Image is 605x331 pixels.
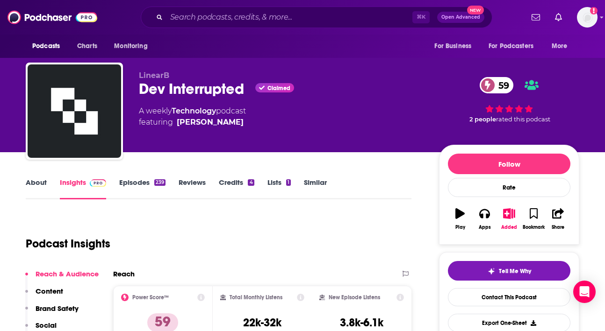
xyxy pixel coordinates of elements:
[304,178,327,199] a: Similar
[25,287,63,304] button: Content
[177,117,244,128] a: Conor Bronsdon
[479,225,491,230] div: Apps
[448,154,570,174] button: Follow
[546,202,570,236] button: Share
[528,9,544,25] a: Show notifications dropdown
[25,269,99,287] button: Reach & Audience
[434,40,471,53] span: For Business
[448,202,472,236] button: Play
[488,268,495,275] img: tell me why sparkle
[472,202,497,236] button: Apps
[25,304,79,321] button: Brand Safety
[132,294,169,301] h2: Power Score™
[267,178,291,199] a: Lists1
[577,7,598,28] button: Show profile menu
[172,106,216,115] a: Technology
[439,71,579,129] div: 59 2 peoplerated this podcast
[243,316,281,330] h3: 22k-32k
[545,37,579,55] button: open menu
[36,269,99,278] p: Reach & Audience
[437,12,484,23] button: Open AdvancedNew
[551,9,566,25] a: Show notifications dropdown
[26,37,72,55] button: open menu
[32,40,60,53] span: Podcasts
[441,15,480,20] span: Open Advanced
[219,178,254,199] a: Credits4
[552,40,568,53] span: More
[139,71,169,80] span: LinearB
[139,117,246,128] span: featuring
[141,7,492,28] div: Search podcasts, credits, & more...
[412,11,430,23] span: ⌘ K
[166,10,412,25] input: Search podcasts, credits, & more...
[523,225,545,230] div: Bookmark
[329,294,380,301] h2: New Episode Listens
[448,261,570,281] button: tell me why sparkleTell Me Why
[179,178,206,199] a: Reviews
[36,287,63,296] p: Content
[36,304,79,313] p: Brand Safety
[154,179,166,186] div: 239
[448,178,570,197] div: Rate
[28,64,121,158] img: Dev Interrupted
[499,268,531,275] span: Tell Me Why
[114,40,147,53] span: Monitoring
[340,316,383,330] h3: 3.8k-6.1k
[286,179,291,186] div: 1
[590,7,598,14] svg: Add a profile image
[496,116,550,123] span: rated this podcast
[480,77,514,93] a: 59
[489,77,514,93] span: 59
[139,106,246,128] div: A weekly podcast
[26,237,110,251] h1: Podcast Insights
[489,40,533,53] span: For Podcasters
[483,37,547,55] button: open menu
[113,269,135,278] h2: Reach
[552,225,564,230] div: Share
[573,281,596,303] div: Open Intercom Messenger
[90,179,106,187] img: Podchaser Pro
[448,288,570,306] a: Contact This Podcast
[521,202,546,236] button: Bookmark
[60,178,106,199] a: InsightsPodchaser Pro
[469,116,496,123] span: 2 people
[26,178,47,199] a: About
[119,178,166,199] a: Episodes239
[108,37,159,55] button: open menu
[230,294,282,301] h2: Total Monthly Listens
[77,40,97,53] span: Charts
[501,225,517,230] div: Added
[7,8,97,26] img: Podchaser - Follow, Share and Rate Podcasts
[497,202,521,236] button: Added
[71,37,103,55] a: Charts
[248,179,254,186] div: 4
[577,7,598,28] img: User Profile
[455,225,465,230] div: Play
[36,321,57,330] p: Social
[467,6,484,14] span: New
[428,37,483,55] button: open menu
[577,7,598,28] span: Logged in as danikarchmer
[267,86,290,91] span: Claimed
